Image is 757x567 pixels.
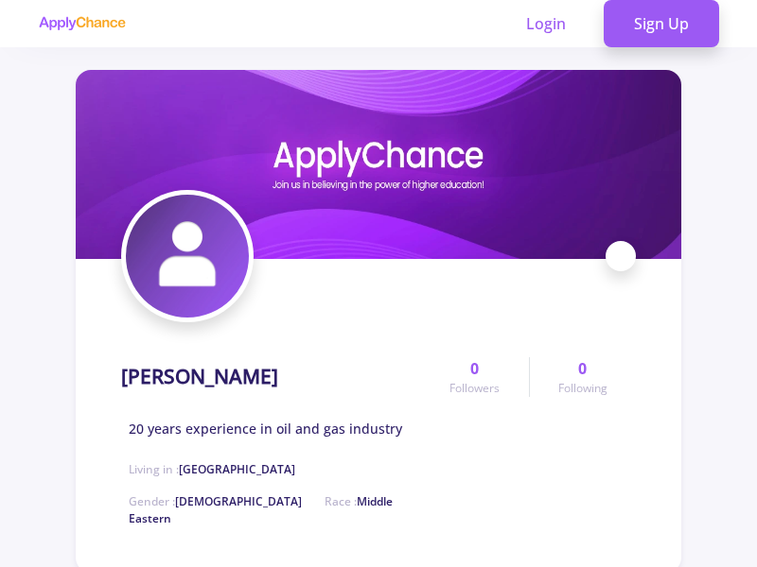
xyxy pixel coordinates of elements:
img: applychance logo text only [38,16,126,31]
a: 0Following [529,357,636,397]
img: Kian Sabetavatar [126,195,249,318]
span: Gender : [129,493,302,509]
span: [DEMOGRAPHIC_DATA] [175,493,302,509]
span: 0 [578,357,587,380]
span: 20 years experience in oil and gas industry [129,419,402,438]
span: Middle Eastern [129,493,393,526]
a: 0Followers [421,357,528,397]
span: [GEOGRAPHIC_DATA] [179,461,295,477]
img: Kian Sabetcover image [76,70,681,259]
span: Living in : [129,461,295,477]
span: Following [558,380,607,397]
span: Race : [129,493,393,526]
h1: [PERSON_NAME] [121,365,278,388]
span: Followers [449,380,500,397]
span: 0 [470,357,479,380]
